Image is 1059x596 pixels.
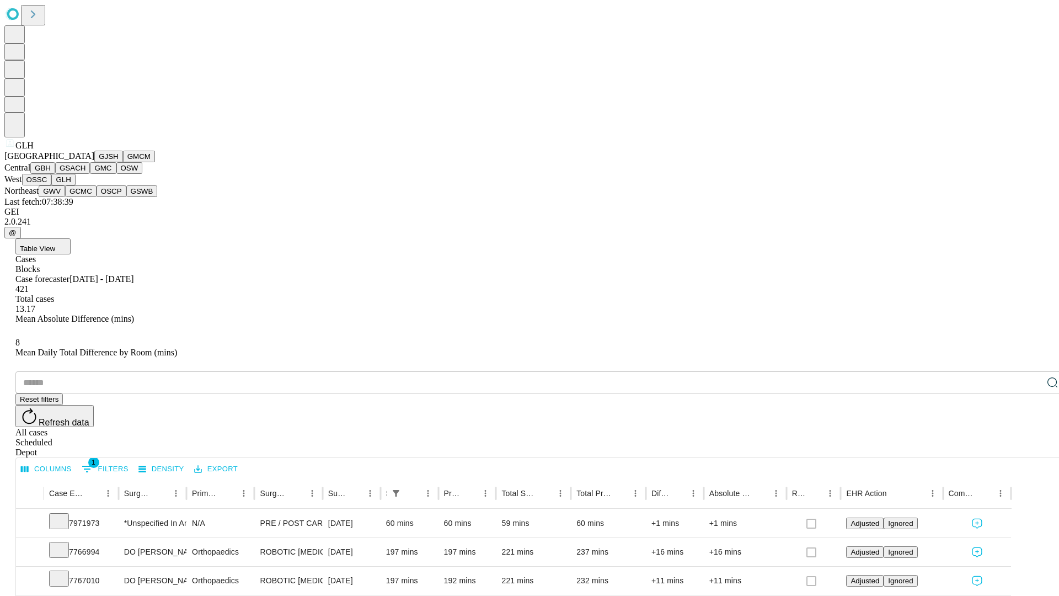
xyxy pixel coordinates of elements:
[444,567,491,595] div: 192 mins
[49,489,84,498] div: Case Epic Id
[884,518,917,529] button: Ignored
[576,567,640,595] div: 232 mins
[30,162,55,174] button: GBH
[51,174,75,185] button: GLH
[851,577,879,585] span: Adjusted
[168,486,184,501] button: Menu
[670,486,686,501] button: Sort
[888,486,903,501] button: Sort
[362,486,378,501] button: Menu
[686,486,701,501] button: Menu
[65,185,97,197] button: GCMC
[15,348,177,357] span: Mean Daily Total Difference by Room (mins)
[884,575,917,587] button: Ignored
[15,274,69,284] span: Case forecaster
[260,509,317,538] div: PRE / POST CARE
[124,567,181,595] div: DO [PERSON_NAME] [PERSON_NAME]
[20,244,55,253] span: Table View
[4,197,73,206] span: Last fetch: 07:38:39
[4,174,22,184] span: West
[15,141,34,150] span: GLH
[20,395,58,403] span: Reset filters
[651,538,698,566] div: +16 mins
[709,489,752,498] div: Absolute Difference
[15,314,134,323] span: Mean Absolute Difference (mins)
[846,575,884,587] button: Adjusted
[22,572,38,591] button: Expand
[4,207,1055,217] div: GEI
[124,509,181,538] div: *Unspecified In And Out Surgery Glh
[949,489,976,498] div: Comments
[4,151,94,161] span: [GEOGRAPHIC_DATA]
[888,519,913,528] span: Ignored
[753,486,768,501] button: Sort
[97,185,126,197] button: OSCP
[55,162,90,174] button: GSACH
[388,486,404,501] div: 1 active filter
[420,486,436,501] button: Menu
[15,338,20,347] span: 8
[651,489,669,498] div: Difference
[9,228,17,237] span: @
[993,486,1008,501] button: Menu
[807,486,822,501] button: Sort
[39,418,89,427] span: Refresh data
[405,486,420,501] button: Sort
[39,185,65,197] button: GWV
[651,509,698,538] div: +1 mins
[444,509,491,538] div: 60 mins
[123,151,155,162] button: GMCM
[822,486,838,501] button: Menu
[304,486,320,501] button: Menu
[328,489,346,498] div: Surgery Date
[576,538,640,566] div: 237 mins
[328,538,375,566] div: [DATE]
[386,489,387,498] div: Scheduled In Room Duration
[846,489,886,498] div: EHR Action
[15,405,94,427] button: Refresh data
[4,163,30,172] span: Central
[792,489,806,498] div: Resolved in EHR
[888,548,913,556] span: Ignored
[4,186,39,195] span: Northeast
[116,162,143,174] button: OSW
[192,489,220,498] div: Primary Service
[260,489,287,498] div: Surgery Name
[501,538,565,566] div: 221 mins
[15,284,29,294] span: 421
[15,294,54,304] span: Total cases
[49,538,113,566] div: 7766994
[388,486,404,501] button: Show filters
[90,162,116,174] button: GMC
[444,538,491,566] div: 197 mins
[18,461,74,478] button: Select columns
[628,486,643,501] button: Menu
[22,174,52,185] button: OSSC
[100,486,116,501] button: Menu
[22,514,38,534] button: Expand
[501,509,565,538] div: 59 mins
[478,486,493,501] button: Menu
[15,393,63,405] button: Reset filters
[260,567,317,595] div: ROBOTIC [MEDICAL_DATA] TOTAL HIP
[15,304,35,313] span: 13.17
[192,509,249,538] div: N/A
[328,509,375,538] div: [DATE]
[444,489,462,498] div: Predicted In Room Duration
[126,185,158,197] button: GSWB
[289,486,304,501] button: Sort
[191,461,240,478] button: Export
[576,489,611,498] div: Total Predicted Duration
[236,486,252,501] button: Menu
[851,548,879,556] span: Adjusted
[709,567,781,595] div: +11 mins
[347,486,362,501] button: Sort
[386,567,433,595] div: 197 mins
[576,509,640,538] div: 60 mins
[709,538,781,566] div: +16 mins
[386,509,433,538] div: 60 mins
[192,567,249,595] div: Orthopaedics
[651,567,698,595] div: +11 mins
[768,486,784,501] button: Menu
[501,567,565,595] div: 221 mins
